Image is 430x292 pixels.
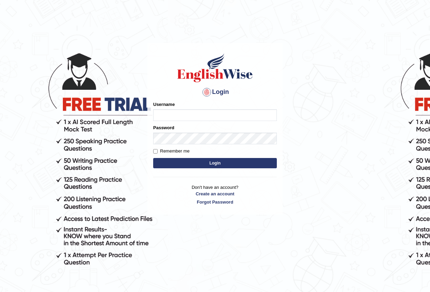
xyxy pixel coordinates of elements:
[153,124,174,131] label: Password
[153,148,190,155] label: Remember me
[176,52,254,83] img: Logo of English Wise sign in for intelligent practice with AI
[153,101,175,108] label: Username
[153,149,158,154] input: Remember me
[153,199,277,205] a: Forgot Password
[153,184,277,205] p: Don't have an account?
[153,191,277,197] a: Create an account
[153,87,277,98] h4: Login
[153,158,277,168] button: Login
